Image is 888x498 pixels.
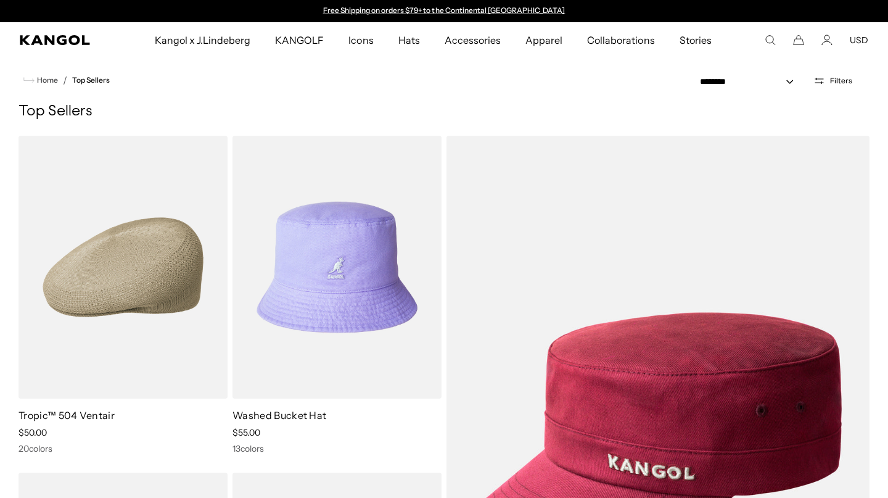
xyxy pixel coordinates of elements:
[142,22,263,58] a: Kangol x J.Lindeberg
[18,443,228,454] div: 20 colors
[821,35,832,46] a: Account
[263,22,336,58] a: KANGOLF
[445,22,501,58] span: Accessories
[18,427,47,438] span: $50.00
[680,22,712,58] span: Stories
[275,22,324,58] span: KANGOLF
[18,136,228,399] img: Tropic™ 504 Ventair
[513,22,575,58] a: Apparel
[72,76,110,85] a: Top Sellers
[232,427,260,438] span: $55.00
[793,35,804,46] button: Cart
[23,75,58,86] a: Home
[58,73,67,88] li: /
[806,75,860,86] button: Open filters
[695,75,806,88] select: Sort by: Featured
[35,76,58,85] span: Home
[348,22,373,58] span: Icons
[398,22,420,58] span: Hats
[336,22,385,58] a: Icons
[667,22,724,58] a: Stories
[432,22,513,58] a: Accessories
[575,22,667,58] a: Collaborations
[232,443,442,454] div: 13 colors
[18,409,115,421] a: Tropic™ 504 Ventair
[850,35,868,46] button: USD
[317,6,571,16] div: Announcement
[323,6,565,15] a: Free Shipping on orders $79+ to the Continental [GEOGRAPHIC_DATA]
[587,22,654,58] span: Collaborations
[525,22,562,58] span: Apparel
[386,22,432,58] a: Hats
[317,6,571,16] slideshow-component: Announcement bar
[317,6,571,16] div: 1 of 2
[232,136,442,399] img: Washed Bucket Hat
[18,102,869,121] h1: Top Sellers
[765,35,776,46] summary: Search here
[155,22,251,58] span: Kangol x J.Lindeberg
[20,35,101,45] a: Kangol
[830,77,852,85] span: Filters
[232,409,326,421] a: Washed Bucket Hat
